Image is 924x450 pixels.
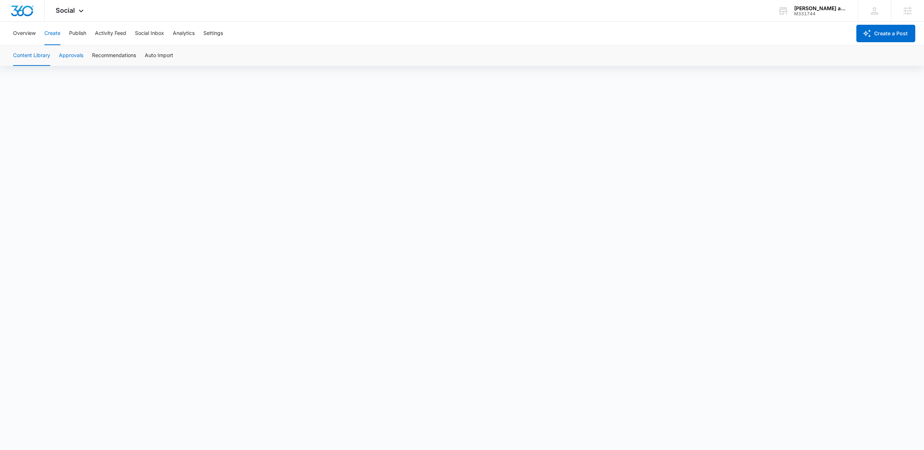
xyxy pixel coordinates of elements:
div: account name [794,5,847,11]
div: Keywords by Traffic [80,43,123,48]
button: Approvals [59,45,83,66]
button: Content Library [13,45,50,66]
button: Activity Feed [95,22,126,45]
button: Settings [203,22,223,45]
button: Overview [13,22,36,45]
img: tab_keywords_by_traffic_grey.svg [72,42,78,48]
div: Domain Overview [28,43,65,48]
div: account id [794,11,847,16]
div: v 4.0.25 [20,12,36,17]
button: Recommendations [92,45,136,66]
button: Analytics [173,22,195,45]
button: Create [44,22,60,45]
button: Create a Post [856,25,915,42]
div: Domain: [DOMAIN_NAME] [19,19,80,25]
img: website_grey.svg [12,19,17,25]
img: tab_domain_overview_orange.svg [20,42,25,48]
button: Auto Import [145,45,173,66]
span: Social [56,7,75,14]
img: logo_orange.svg [12,12,17,17]
button: Social Inbox [135,22,164,45]
button: Publish [69,22,86,45]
